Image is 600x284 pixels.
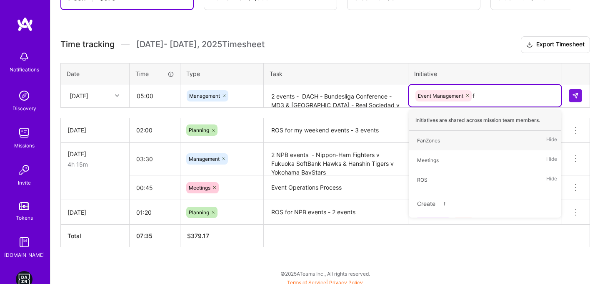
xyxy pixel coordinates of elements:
[409,110,561,131] div: Initiatives are shared across mission team members.
[14,141,35,150] div: Missions
[4,251,45,259] div: [DOMAIN_NAME]
[16,48,32,65] img: bell
[67,126,122,134] div: [DATE]
[440,198,450,209] span: f
[16,124,32,141] img: teamwork
[265,119,407,142] textarea: ROS for my weekend events - 3 events
[414,69,556,78] div: Initiative
[16,234,32,251] img: guide book
[189,127,209,133] span: Planning
[264,63,408,84] th: Task
[189,93,220,99] span: Management
[417,136,440,145] div: FanZones
[546,174,557,185] span: Hide
[265,144,407,175] textarea: 2 NPB events - Nippon-Ham Fighters v Fukuoka SoftBank Hawks & Hanshin Tigers v Yokohama BayStars
[136,39,265,50] span: [DATE] - [DATE] , 2025 Timesheet
[130,201,180,223] input: HH:MM
[265,176,407,199] textarea: Event Operations Process
[16,87,32,104] img: discovery
[61,225,130,247] th: Total
[569,89,583,102] div: null
[546,135,557,146] span: Hide
[67,208,122,217] div: [DATE]
[130,225,180,247] th: 07:35
[130,85,180,107] input: HH:MM
[189,185,210,191] span: Meetings
[130,119,180,141] input: HH:MM
[67,160,122,169] div: 4h 15m
[18,178,31,187] div: Invite
[265,85,407,107] textarea: 2 events - DACH - Bundesliga Conference - MD3 & [GEOGRAPHIC_DATA] - Real Sociedad v Real [GEOGRAP...
[67,150,122,158] div: [DATE]
[115,94,119,98] i: icon Chevron
[61,63,130,84] th: Date
[189,209,209,216] span: Planning
[180,63,264,84] th: Type
[12,104,36,113] div: Discovery
[521,36,590,53] button: Export Timesheet
[413,194,557,213] div: Create
[60,39,115,50] span: Time tracking
[265,201,407,224] textarea: ROS for NPB events - 2 events
[16,213,33,222] div: Tokens
[572,92,579,99] img: Submit
[417,156,439,165] div: Meetings
[418,93,463,99] span: Event Management
[17,17,33,32] img: logo
[526,41,533,49] i: icon Download
[70,91,88,100] div: [DATE]
[189,156,220,162] span: Management
[417,175,427,184] div: ROS
[16,162,32,178] img: Invite
[10,65,39,74] div: Notifications
[130,148,180,170] input: HH:MM
[130,177,180,199] input: HH:MM
[19,202,29,210] img: tokens
[546,155,557,166] span: Hide
[135,69,174,78] div: Time
[187,232,209,239] span: $ 379.17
